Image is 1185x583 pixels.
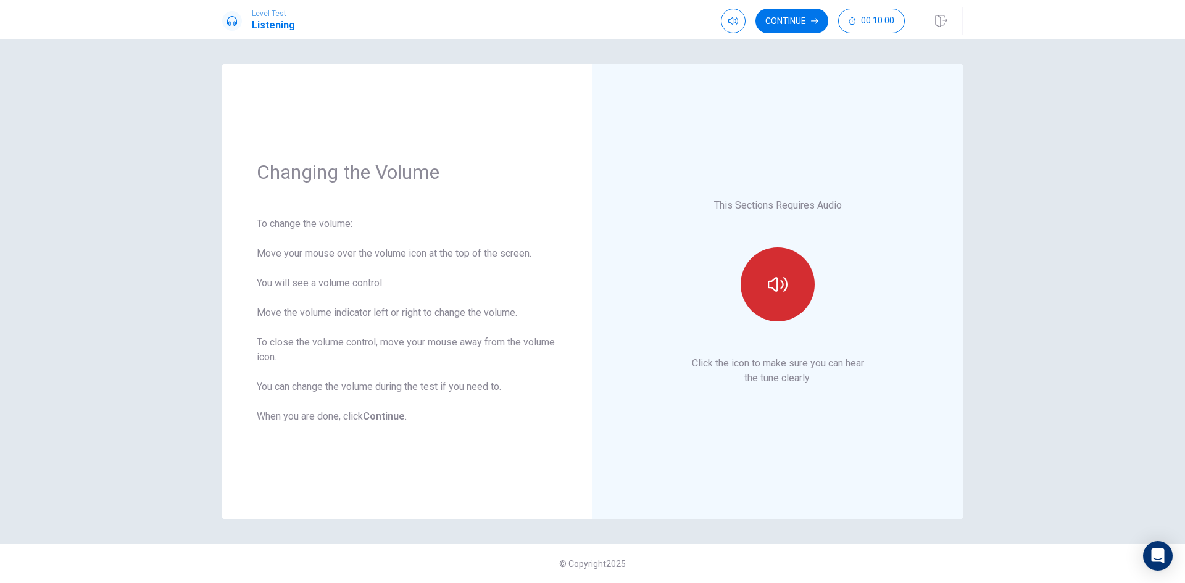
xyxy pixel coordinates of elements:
[257,217,558,424] div: To change the volume: Move your mouse over the volume icon at the top of the screen. You will see...
[1143,541,1173,571] div: Open Intercom Messenger
[838,9,905,33] button: 00:10:00
[257,160,558,184] h1: Changing the Volume
[363,410,405,422] b: Continue
[861,16,894,26] span: 00:10:00
[692,356,864,386] p: Click the icon to make sure you can hear the tune clearly.
[755,9,828,33] button: Continue
[252,9,295,18] span: Level Test
[252,18,295,33] h1: Listening
[714,198,842,213] p: This Sections Requires Audio
[559,559,626,569] span: © Copyright 2025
